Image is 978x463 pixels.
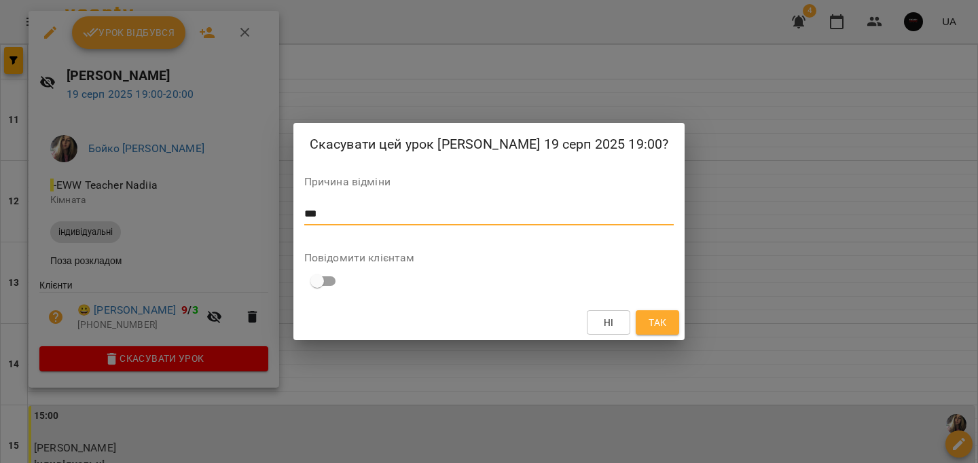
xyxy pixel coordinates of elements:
[310,134,669,155] h2: Скасувати цей урок [PERSON_NAME] 19 серп 2025 19:00?
[649,314,666,331] span: Так
[604,314,614,331] span: Ні
[304,177,674,187] label: Причина відміни
[587,310,630,335] button: Ні
[304,253,674,263] label: Повідомити клієнтам
[636,310,679,335] button: Так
